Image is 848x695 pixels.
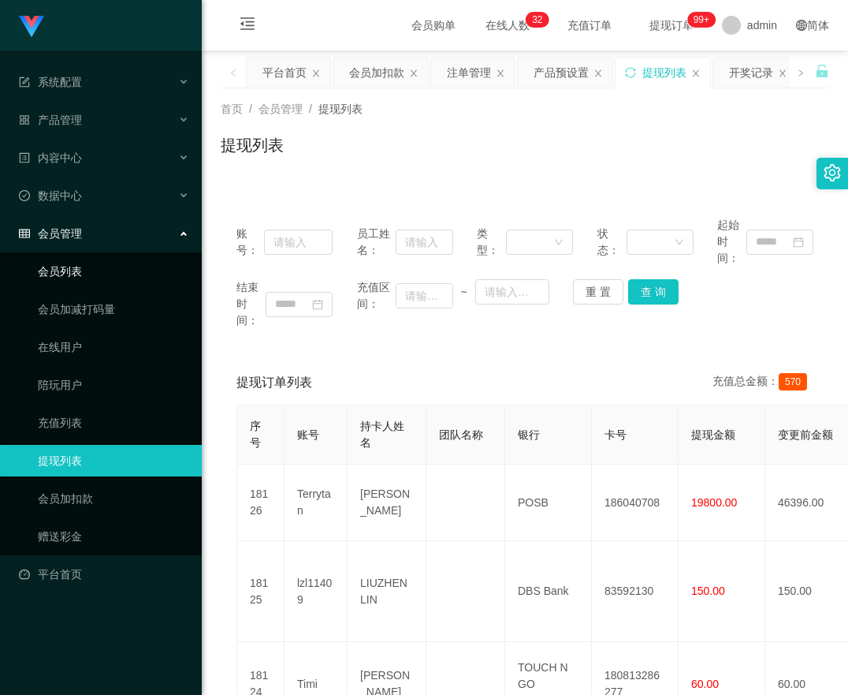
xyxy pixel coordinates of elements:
i: 图标: check-circle-o [19,190,30,201]
td: POSB [505,465,592,541]
i: 图标: down [554,237,563,248]
i: 图标: down [675,237,684,248]
i: 图标: close [778,69,787,78]
span: 充值区间： [357,279,396,312]
button: 查 询 [628,279,679,305]
span: 提现订单列表 [236,373,312,392]
span: 序号 [250,420,261,449]
i: 图标: close [593,69,603,78]
td: 18126 [237,465,285,541]
td: Terrytan [285,465,348,541]
span: 持卡人姓名 [360,420,404,449]
span: 团队名称 [439,428,483,441]
i: 图标: unlock [815,64,829,78]
span: 账号 [297,428,319,441]
i: 图标: right [797,69,805,77]
span: 员工姓名： [357,226,396,259]
p: 2 [537,12,543,28]
a: 图标: dashboard平台首页 [19,559,189,590]
span: / [309,103,312,115]
td: 83592130 [592,541,679,642]
span: 在线人数 [478,20,537,31]
input: 请输入最大值为 [475,279,549,305]
a: 陪玩用户 [38,369,189,401]
input: 请输入 [396,230,453,255]
i: 图标: form [19,77,30,88]
h1: 提现列表 [221,133,284,157]
i: 图标: calendar [793,237,804,248]
a: 提现列表 [38,445,189,476]
sup: 32 [526,12,549,28]
a: 会员列表 [38,256,189,287]
span: 提现金额 [691,428,735,441]
i: 图标: menu-fold [221,1,274,51]
span: 银行 [518,428,540,441]
a: 在线用户 [38,331,189,363]
i: 图标: profile [19,152,30,163]
span: 提现订单 [642,20,701,31]
span: ~ [453,284,475,301]
i: 图标: appstore-o [19,114,30,125]
span: 系统配置 [19,76,82,88]
i: 图标: sync [625,67,636,78]
span: 产品管理 [19,114,82,126]
span: 状态： [597,226,627,259]
i: 图标: global [796,20,807,31]
span: 数据中心 [19,189,82,202]
span: 首页 [221,103,243,115]
span: 类型： [477,226,506,259]
div: 平台首页 [262,58,307,88]
td: [PERSON_NAME] [348,465,426,541]
span: 60.00 [691,678,719,690]
span: 会员管理 [19,227,82,240]
img: logo.9652507e.png [19,16,44,38]
input: 请输入最小值为 [396,283,453,308]
div: 充值总金额： [712,373,813,392]
a: 充值列表 [38,407,189,439]
span: 19800.00 [691,496,737,509]
div: 注单管理 [447,58,491,88]
i: 图标: table [19,228,30,239]
div: 产品预设置 [534,58,589,88]
span: 内容中心 [19,151,82,164]
input: 请输入 [264,230,333,255]
i: 图标: close [409,69,418,78]
span: 150.00 [691,585,725,597]
span: 提现列表 [318,103,363,115]
span: 账号： [236,226,264,259]
div: 会员加扣款 [349,58,404,88]
span: 卡号 [604,428,627,441]
i: 图标: close [691,69,701,78]
a: 会员加扣款 [38,483,189,514]
td: DBS Bank [505,541,592,642]
td: lzl11409 [285,541,348,642]
i: 图标: left [229,69,237,77]
span: 570 [779,373,807,390]
span: 充值订单 [560,20,619,31]
span: / [249,103,252,115]
span: 起始时间： [717,217,746,267]
td: LIUZHENLIN [348,541,426,642]
i: 图标: calendar [312,299,323,310]
div: 提现列表 [642,58,686,88]
p: 3 [532,12,537,28]
i: 图标: setting [824,164,841,181]
i: 图标: close [496,69,505,78]
span: 变更前金额 [778,428,833,441]
span: 结束时间： [236,279,266,329]
sup: 991 [687,12,716,28]
td: 18125 [237,541,285,642]
i: 图标: close [311,69,321,78]
td: 186040708 [592,465,679,541]
span: 会员管理 [258,103,303,115]
button: 重 置 [573,279,623,305]
a: 赠送彩金 [38,521,189,552]
a: 会员加减打码量 [38,293,189,325]
div: 开奖记录 [729,58,773,88]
